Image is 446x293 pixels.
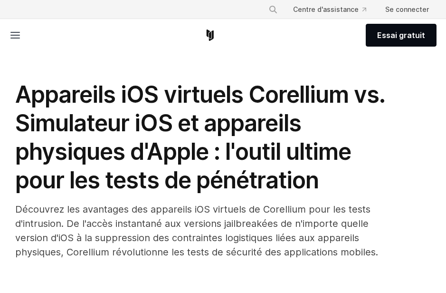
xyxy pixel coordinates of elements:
[366,24,437,47] a: Essai gratuit
[204,29,216,41] a: Corellium Accueil
[265,1,282,18] button: Recherche
[293,5,359,13] font: Centre d'assistance
[261,1,437,18] div: Menu de navigation
[385,5,429,13] font: Se connecter
[15,80,385,194] font: Appareils iOS virtuels Corellium vs. Simulateur iOS et appareils physiques d'Apple : l'outil ulti...
[15,204,378,258] font: Découvrez les avantages des appareils iOS virtuels de Corellium pour les tests d'intrusion. De l'...
[377,30,425,40] font: Essai gratuit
